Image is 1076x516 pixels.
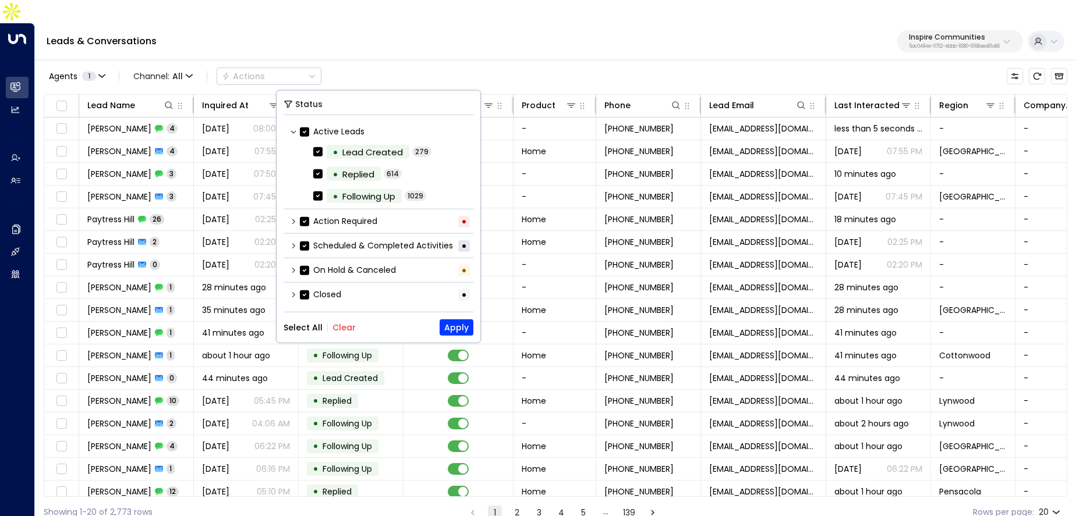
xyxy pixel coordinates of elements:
[834,213,896,225] span: 18 minutes ago
[886,191,922,202] p: 07:45 PM
[54,122,69,136] span: Toggle select row
[150,214,164,224] span: 26
[300,240,453,252] label: Scheduled & Completed Activities
[887,463,922,475] p: 06:22 PM
[87,282,151,293] span: Sophia Gonzalez
[323,463,372,475] span: Following Up
[313,368,318,388] div: •
[44,68,109,84] button: Agents1
[54,371,69,386] span: Toggle select row
[254,236,290,248] p: 02:20 PM
[522,395,546,407] span: Home
[458,289,470,300] div: •
[834,350,897,361] span: 41 minutes ago
[256,463,290,475] p: 06:16 PM
[939,395,975,407] span: Lynwood
[834,304,898,316] span: 28 minutes ago
[54,235,69,250] span: Toggle select row
[202,145,229,157] span: Sep 01, 2025
[313,436,318,456] div: •
[834,145,862,157] span: Yesterday
[514,412,596,435] td: -
[834,486,902,497] span: about 1 hour ago
[54,394,69,408] span: Toggle select row
[514,163,596,185] td: -
[522,350,546,361] span: Home
[332,141,338,162] div: •
[522,236,546,248] span: Home
[1024,98,1072,112] div: Company Name
[87,236,134,248] span: Paytress Hill
[709,145,817,157] span: avanae27@gmail.com
[1051,68,1067,84] button: Archived Leads
[202,191,229,202] span: Sep 04, 2025
[709,372,817,384] span: fsglidehd@gmail.com
[604,191,674,202] span: +14323419185
[514,367,596,389] td: -
[834,463,862,475] span: Yesterday
[1007,68,1023,84] button: Customize
[167,146,178,156] span: 4
[514,322,596,344] td: -
[129,68,197,84] button: Channel:All
[709,259,817,271] span: paytresshill@gmail.com
[604,486,674,497] span: +18507484492
[939,145,1007,157] span: Concord
[87,168,151,180] span: Caleb Martinez
[834,395,902,407] span: about 1 hour ago
[522,463,546,475] span: Home
[709,123,817,134] span: avanae27@gmail.com
[202,440,229,452] span: Yesterday
[931,276,1015,298] td: -
[54,190,69,204] span: Toggle select row
[458,240,470,251] div: •
[167,464,175,474] span: 1
[54,280,69,295] span: Toggle select row
[202,282,266,293] span: 28 minutes ago
[834,282,898,293] span: 28 minutes ago
[939,350,990,361] span: Cottonwood
[202,98,249,112] div: Inquired At
[522,98,577,112] div: Product
[87,304,151,316] span: Sophia Gonzalez
[54,439,69,454] span: Toggle select row
[300,264,396,276] label: On Hold & Canceled
[709,463,817,475] span: ashleysarchie@gmail.com
[54,99,69,113] span: Toggle select all
[222,71,265,81] div: Actions
[604,123,674,134] span: +19312108266
[834,418,909,429] span: about 2 hours ago
[47,34,157,48] a: Leads & Conversations
[522,213,546,225] span: Home
[931,254,1015,276] td: -
[604,213,674,225] span: +16786540398
[522,98,555,112] div: Product
[202,395,229,407] span: Yesterday
[887,145,922,157] p: 07:55 PM
[87,327,151,339] span: Frank Sterling
[604,282,674,293] span: +12157202541
[604,350,674,361] span: +19032868486
[167,191,176,201] span: 3
[129,68,197,84] span: Channel:
[939,486,981,497] span: Pensacola
[167,418,176,428] span: 2
[405,191,426,201] span: 1029
[897,30,1023,52] button: Inspire Communities5ac0484e-0702-4bbb-8380-6168aea91a66
[834,327,897,339] span: 41 minutes ago
[87,418,151,429] span: Shawn Cannon
[295,98,323,111] span: Status
[87,259,134,271] span: Paytress Hill
[834,236,862,248] span: Sep 06, 2025
[458,215,470,227] div: •
[87,123,151,134] span: Ava Ward
[253,191,290,202] p: 07:45 PM
[709,191,817,202] span: calebmartiinez@yahoo.com
[167,305,175,315] span: 1
[384,169,402,179] span: 614
[254,440,290,452] p: 06:22 PM
[522,304,546,316] span: Home
[54,485,69,499] span: Toggle select row
[87,145,151,157] span: Ava Ward
[604,418,674,429] span: +17734169932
